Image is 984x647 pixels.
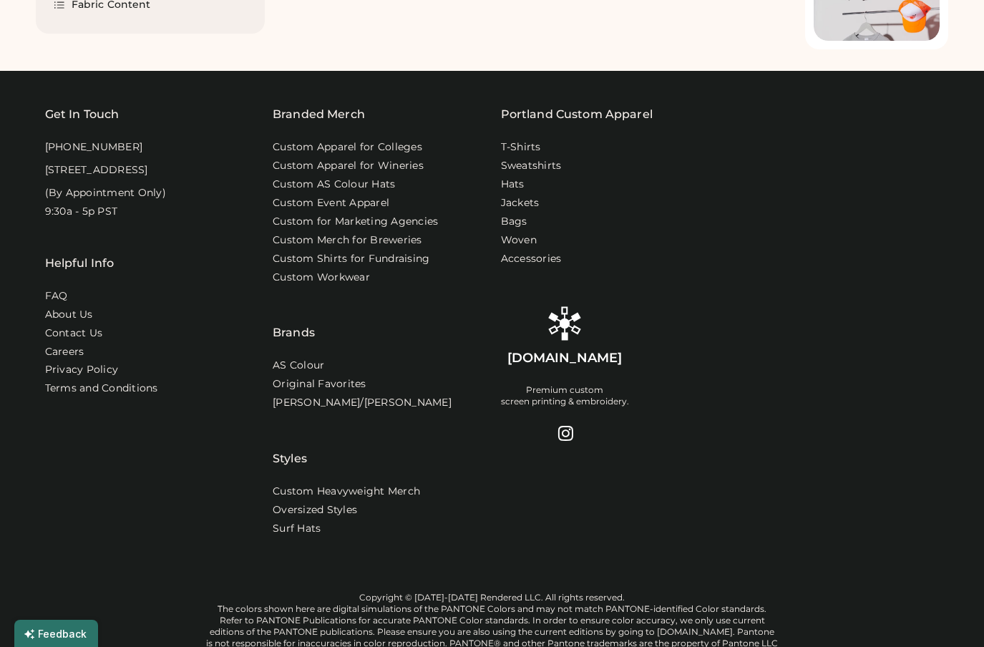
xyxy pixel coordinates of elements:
a: T-Shirts [501,140,541,155]
div: 9:30a - 5p PST [45,205,118,219]
img: Rendered Logo - Screens [547,306,582,341]
a: Custom Workwear [273,271,370,285]
a: Accessories [501,252,562,266]
a: Custom AS Colour Hats [273,177,395,192]
div: [DOMAIN_NAME] [507,349,622,367]
a: Custom Heavyweight Merch [273,485,420,499]
div: [PHONE_NUMBER] [45,140,143,155]
a: Bags [501,215,527,229]
a: Custom Event Apparel [273,196,389,210]
a: Surf Hats [273,522,321,536]
a: Custom Shirts for Fundraising [273,252,429,266]
a: Original Favorites [273,377,366,391]
a: Privacy Policy [45,363,119,377]
a: Jackets [501,196,540,210]
div: [STREET_ADDRESS] [45,163,148,177]
div: Get In Touch [45,106,120,123]
a: Woven [501,233,537,248]
div: Brands [273,288,315,341]
a: [PERSON_NAME]/[PERSON_NAME] [273,396,452,410]
a: Custom Apparel for Wineries [273,159,424,173]
a: Oversized Styles [273,503,357,517]
a: Careers [45,345,84,359]
div: Branded Merch [273,106,365,123]
a: About Us [45,308,93,322]
a: Custom Merch for Breweries [273,233,422,248]
a: Custom for Marketing Agencies [273,215,438,229]
div: Premium custom screen printing & embroidery. [501,384,629,407]
div: (By Appointment Only) [45,186,166,200]
a: Sweatshirts [501,159,562,173]
div: Terms and Conditions [45,381,158,396]
a: Portland Custom Apparel [501,106,653,123]
a: Hats [501,177,525,192]
a: FAQ [45,289,68,303]
a: Custom Apparel for Colleges [273,140,422,155]
div: Helpful Info [45,255,115,272]
div: Styles [273,414,307,467]
a: AS Colour [273,359,324,373]
a: Contact Us [45,326,103,341]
